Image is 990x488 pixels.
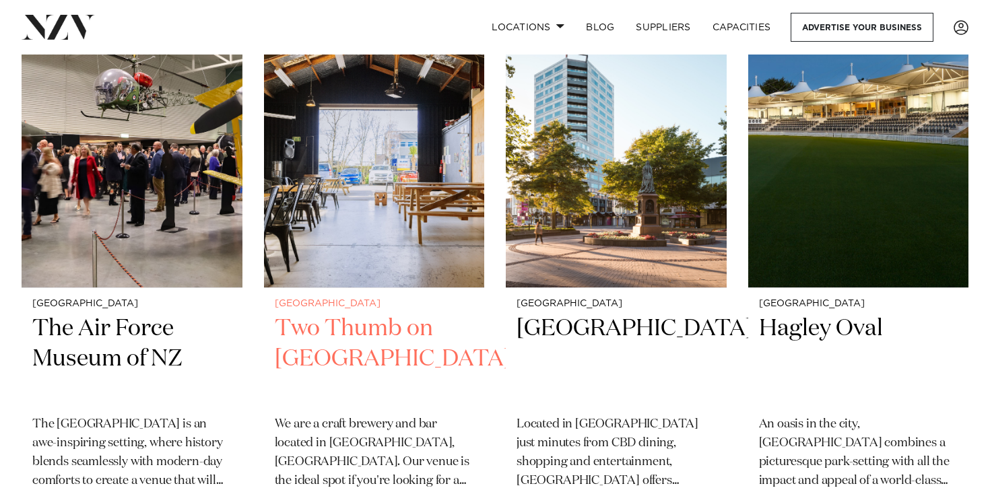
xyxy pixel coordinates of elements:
small: [GEOGRAPHIC_DATA] [275,299,474,309]
h2: [GEOGRAPHIC_DATA] [517,314,716,405]
h2: Hagley Oval [759,314,958,405]
small: [GEOGRAPHIC_DATA] [517,299,716,309]
h2: The Air Force Museum of NZ [32,314,232,405]
img: nzv-logo.png [22,15,95,39]
a: Capacities [702,13,782,42]
a: SUPPLIERS [625,13,701,42]
h2: Two Thumb on [GEOGRAPHIC_DATA] [275,314,474,405]
small: [GEOGRAPHIC_DATA] [32,299,232,309]
a: BLOG [575,13,625,42]
a: Locations [481,13,575,42]
small: [GEOGRAPHIC_DATA] [759,299,958,309]
a: Advertise your business [791,13,933,42]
